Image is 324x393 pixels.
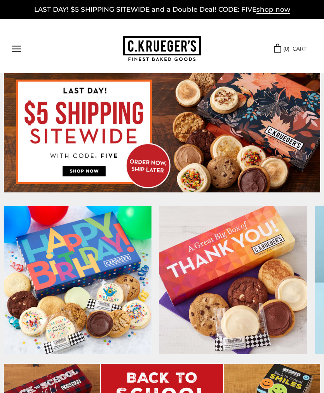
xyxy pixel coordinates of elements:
[256,5,290,14] span: shop now
[12,46,21,52] button: Open navigation
[34,5,290,14] a: LAST DAY! $5 SHIPPING SITEWIDE and a Double Deal! CODE: FIVEshop now
[274,44,307,53] a: (0) CART
[4,206,152,354] img: Birthday Celebration Cookie Gift Boxes - Assorted Cookies
[4,73,320,192] img: C.Krueger's Special Offer
[123,36,201,62] img: C.KRUEGER'S
[159,206,307,354] img: Box of Thanks Half Dozen Sampler - Assorted Cookies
